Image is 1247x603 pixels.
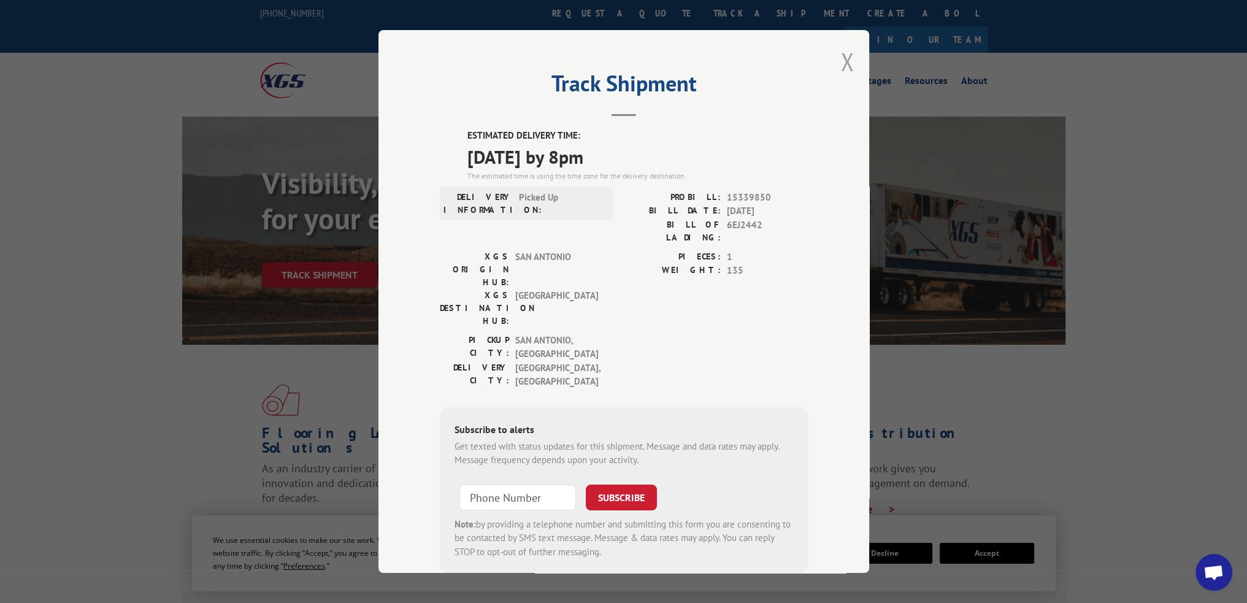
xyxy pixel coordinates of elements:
label: WEIGHT: [624,264,721,278]
div: Open chat [1195,554,1232,591]
span: [GEOGRAPHIC_DATA] , [GEOGRAPHIC_DATA] [515,361,598,389]
span: [DATE] [727,204,808,218]
span: 15339850 [727,191,808,205]
label: PICKUP CITY: [440,334,509,361]
strong: Note: [455,518,476,530]
div: Get texted with status updates for this shipment. Message and data rates may apply. Message frequ... [455,440,793,467]
div: by providing a telephone number and submitting this form you are consenting to be contacted by SM... [455,518,793,559]
label: XGS ORIGIN HUB: [440,250,509,289]
label: XGS DESTINATION HUB: [440,289,509,328]
span: Picked Up [519,191,602,217]
span: SAN ANTONIO , [GEOGRAPHIC_DATA] [515,334,598,361]
span: [DATE] by 8pm [467,143,808,171]
button: Close modal [840,45,854,78]
label: BILL OF LADING: [624,218,721,244]
span: 1 [727,250,808,264]
label: ESTIMATED DELIVERY TIME: [467,129,808,143]
label: PIECES: [624,250,721,264]
button: SUBSCRIBE [586,485,657,510]
span: 135 [727,264,808,278]
span: [GEOGRAPHIC_DATA] [515,289,598,328]
h2: Track Shipment [440,75,808,98]
input: Phone Number [459,485,576,510]
label: DELIVERY CITY: [440,361,509,389]
div: Subscribe to alerts [455,422,793,440]
div: The estimated time is using the time zone for the delivery destination. [467,171,808,182]
label: DELIVERY INFORMATION: [443,191,513,217]
label: BILL DATE: [624,204,721,218]
span: SAN ANTONIO [515,250,598,289]
label: PROBILL: [624,191,721,205]
span: 6EJ2442 [727,218,808,244]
